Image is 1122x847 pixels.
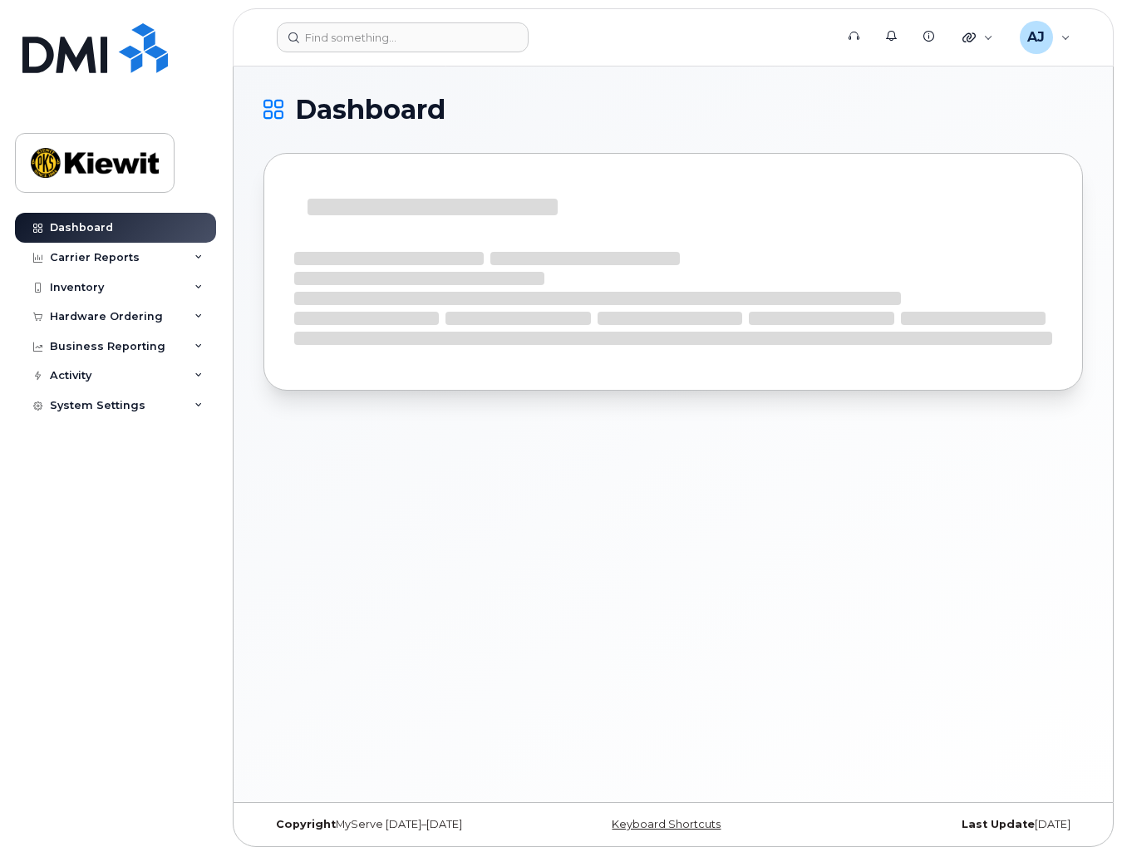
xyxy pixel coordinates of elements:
strong: Last Update [962,818,1035,830]
a: Keyboard Shortcuts [612,818,721,830]
div: MyServe [DATE]–[DATE] [263,818,537,831]
div: [DATE] [810,818,1083,831]
strong: Copyright [276,818,336,830]
span: Dashboard [295,97,445,122]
